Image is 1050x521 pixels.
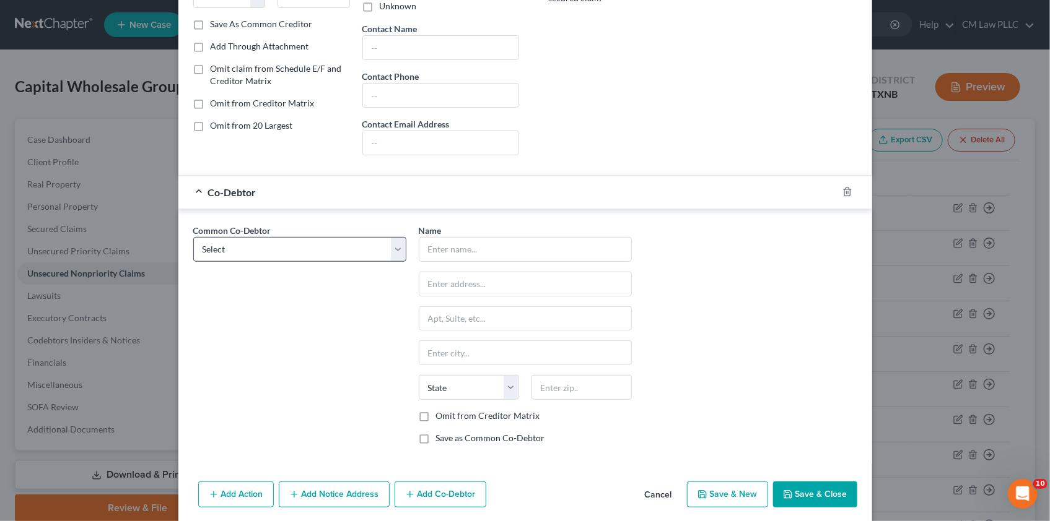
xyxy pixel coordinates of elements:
input: Enter zip.. [532,375,632,400]
label: Add Through Attachment [211,40,309,53]
iframe: Intercom live chat [1008,479,1038,509]
span: Omit claim from Schedule E/F and Creditor Matrix [211,63,342,86]
button: Add Co-Debtor [395,481,486,507]
label: Contact Phone [362,70,419,83]
span: Name [419,225,442,236]
label: Omit from Creditor Matrix [436,410,540,422]
input: Enter city... [419,341,631,364]
button: Cancel [635,483,682,507]
label: Save as Common Co-Debtor [436,432,545,444]
span: 10 [1033,479,1048,489]
input: -- [363,36,518,59]
button: Add Notice Address [279,481,390,507]
span: Omit from Creditor Matrix [211,98,315,108]
input: Apt, Suite, etc... [419,307,631,330]
label: Contact Email Address [362,118,450,131]
button: Save & Close [773,481,857,507]
label: Contact Name [362,22,418,35]
input: -- [363,84,518,107]
input: Enter name... [419,238,631,261]
input: Enter address... [419,272,631,296]
label: Save As Common Creditor [211,18,313,30]
span: Co-Debtor [208,186,256,198]
input: -- [363,131,518,155]
button: Save & New [687,481,768,507]
button: Add Action [198,481,274,507]
span: Omit from 20 Largest [211,120,293,131]
label: Common Co-Debtor [193,224,271,237]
